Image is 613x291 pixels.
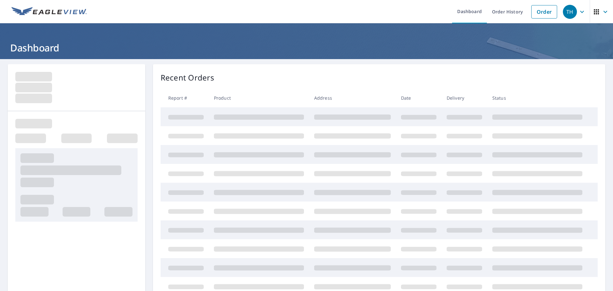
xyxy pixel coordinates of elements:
[563,5,577,19] div: TH
[161,72,214,83] p: Recent Orders
[161,88,209,107] th: Report #
[442,88,487,107] th: Delivery
[487,88,587,107] th: Status
[531,5,557,19] a: Order
[8,41,605,54] h1: Dashboard
[396,88,442,107] th: Date
[209,88,309,107] th: Product
[309,88,396,107] th: Address
[11,7,87,17] img: EV Logo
